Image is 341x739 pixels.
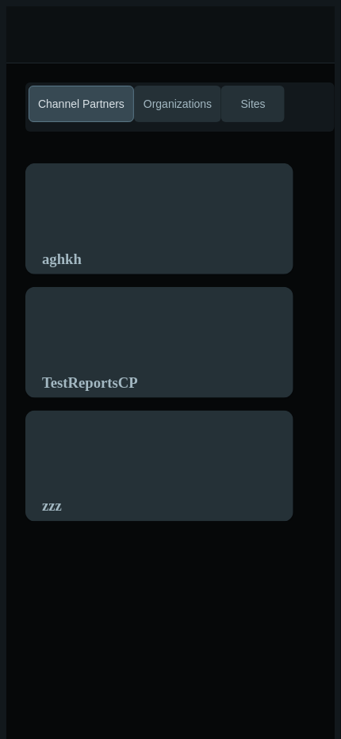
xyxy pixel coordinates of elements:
nx-search-highlight: TestReportsCP [42,374,138,391]
button: Organizations [134,86,221,122]
nx-search-highlight: aghkh [42,251,82,267]
span: Sites [238,96,269,113]
span: Channel Partners [35,96,128,113]
nx-search-highlight: zzz [42,498,62,515]
span: Organizations [140,96,215,113]
button: Channel Partners [29,86,134,122]
button: Sites [221,86,285,122]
